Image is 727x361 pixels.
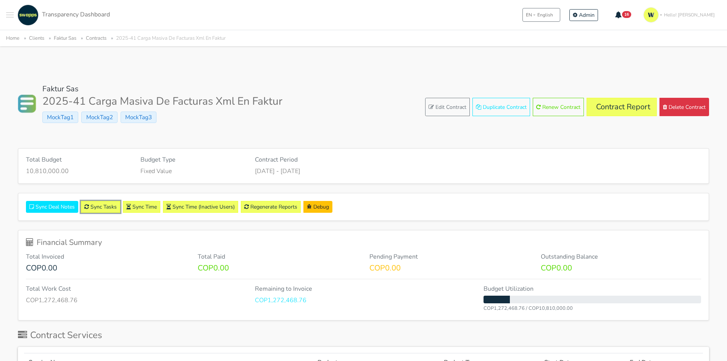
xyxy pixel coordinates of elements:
span: MockTag2 [81,112,117,123]
h6: Contract Period [255,156,472,164]
h6: Total Invoiced [26,253,186,261]
button: Sync Deal Notes [26,201,78,213]
span: MockTag1 [42,112,78,123]
a: Debug [303,201,332,213]
p: COP0.00 [198,264,358,273]
span: Transparency Dashboard [42,10,110,19]
h2: Contract Services [18,330,102,341]
h6: Total Work Cost [26,285,243,293]
button: Sync Time (Inactive Users) [163,201,238,213]
span: Hello! [PERSON_NAME] [664,11,715,18]
h6: Remaining to Invoice [255,285,472,293]
a: Admin [569,9,598,21]
a: Clients [29,35,44,42]
span: English [537,11,553,18]
a: Regenerate Reports [241,201,301,213]
h6: Total Budget [26,156,129,164]
h1: 2025-41 Carga Masiva De Facturas Xml En Faktur [42,95,282,108]
button: 16 [610,8,637,21]
a: Edit Contract [425,98,470,116]
button: ENEnglish [522,8,560,22]
a: Contract Report [587,98,657,116]
span: Admin [579,11,595,19]
p: [DATE] - [DATE] [255,167,472,176]
span: 16 [622,11,631,18]
p: Fixed Value [140,167,243,176]
small: COP1,272,468.76 / COP10,810,000.00 [484,305,573,312]
button: Renew Contract [533,98,584,116]
a: Faktur Sas [54,35,76,42]
p: 10,810,000.00 [26,167,129,176]
h6: Total Paid [198,253,358,261]
img: swapps-linkedin-v2.jpg [18,5,39,26]
h6: Budget Utilization [484,285,701,293]
img: isotipo-3-3e143c57.png [643,7,659,23]
p: COP0.00 [369,264,530,273]
span: MockTag3 [121,112,156,123]
button: Delete Contract [659,98,709,116]
p: COP0.00 [26,264,186,273]
a: Sync Tasks [81,201,120,213]
button: Duplicate Contract [472,98,530,116]
li: 2025-41 Carga Masiva De Facturas Xml En Faktur [108,34,226,43]
p: COP0.00 [541,264,701,273]
button: Toggle navigation menu [6,5,14,26]
a: Transparency Dashboard [16,5,110,26]
a: Sync Time [123,201,160,213]
h6: Pending Payment [369,253,530,261]
a: Contracts [86,35,106,42]
a: Hello! [PERSON_NAME] [640,4,721,26]
a: Faktur Sas [42,84,79,94]
h6: Budget Type [140,156,243,164]
img: Faktur Sas [18,95,36,113]
p: COP1,272,468.76 [255,296,472,305]
a: Home [6,35,19,42]
p: COP1,272,468.76 [26,296,243,305]
h6: Outstanding Balance [541,253,701,261]
h5: Financial Summary [26,238,701,247]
